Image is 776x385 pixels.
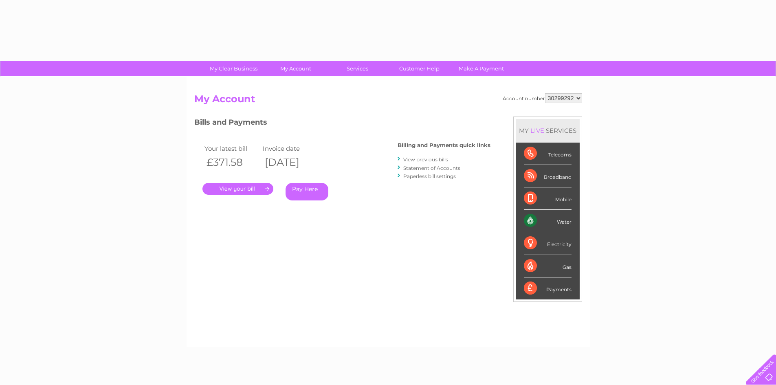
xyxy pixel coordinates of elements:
div: Gas [524,255,572,277]
a: Pay Here [286,183,328,200]
a: Statement of Accounts [403,165,460,171]
div: Broadband [524,165,572,187]
a: Make A Payment [448,61,515,76]
a: My Clear Business [200,61,267,76]
a: My Account [262,61,329,76]
h2: My Account [194,93,582,109]
h4: Billing and Payments quick links [398,142,490,148]
div: Mobile [524,187,572,210]
div: Water [524,210,572,232]
div: LIVE [529,127,546,134]
th: £371.58 [202,154,261,171]
td: Invoice date [261,143,319,154]
div: MY SERVICES [516,119,580,142]
h3: Bills and Payments [194,117,490,131]
th: [DATE] [261,154,319,171]
a: Services [324,61,391,76]
div: Account number [503,93,582,103]
div: Telecoms [524,143,572,165]
a: Customer Help [386,61,453,76]
td: Your latest bill [202,143,261,154]
a: View previous bills [403,156,448,163]
a: . [202,183,273,195]
div: Payments [524,277,572,299]
a: Paperless bill settings [403,173,456,179]
div: Electricity [524,232,572,255]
